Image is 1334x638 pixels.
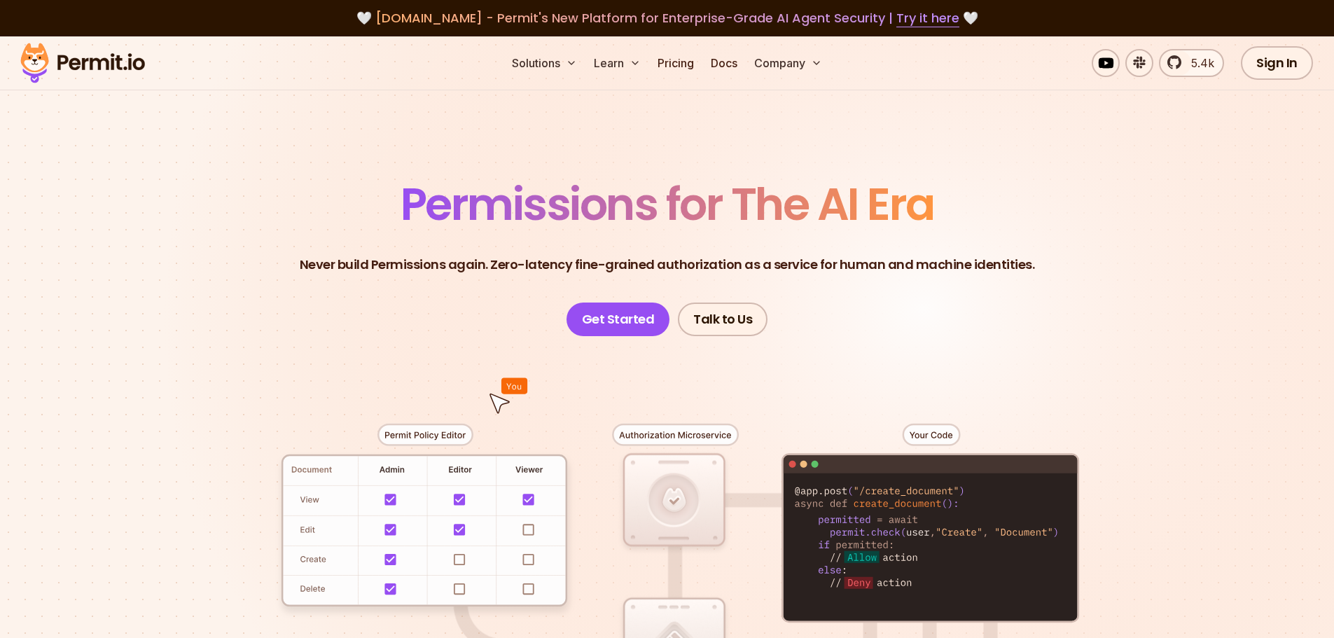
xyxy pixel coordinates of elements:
button: Solutions [506,49,583,77]
a: Try it here [896,9,959,27]
a: Docs [705,49,743,77]
span: 5.4k [1183,55,1214,71]
a: Get Started [567,303,670,336]
span: [DOMAIN_NAME] - Permit's New Platform for Enterprise-Grade AI Agent Security | [375,9,959,27]
button: Company [749,49,828,77]
a: 5.4k [1159,49,1224,77]
span: Permissions for The AI Era [401,173,934,235]
a: Pricing [652,49,700,77]
div: 🤍 🤍 [34,8,1300,28]
a: Talk to Us [678,303,767,336]
a: Sign In [1241,46,1313,80]
img: Permit logo [14,39,151,87]
p: Never build Permissions again. Zero-latency fine-grained authorization as a service for human and... [300,255,1035,275]
button: Learn [588,49,646,77]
